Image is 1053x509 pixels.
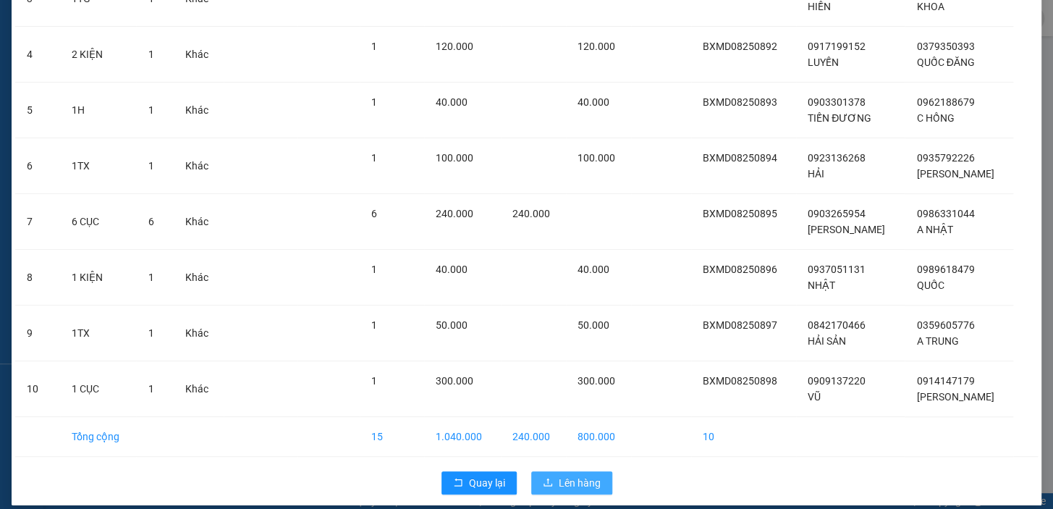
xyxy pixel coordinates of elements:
[703,264,777,275] span: BXMD08250896
[436,375,473,387] span: 300.000
[703,208,777,219] span: BXMD08250895
[148,216,153,227] span: 6
[916,112,954,124] span: C HỒNG
[808,112,871,124] span: TIẾN ĐƯƠNG
[578,375,615,387] span: 300.000
[578,152,615,164] span: 100.000
[916,375,974,387] span: 0914147179
[916,391,994,403] span: [PERSON_NAME]
[174,306,224,361] td: Khác
[559,475,601,491] span: Lên hàng
[124,47,240,64] div: A LỢI
[148,160,153,172] span: 1
[371,319,377,331] span: 1
[12,64,114,85] div: 0903865212
[60,306,136,361] td: 1TX
[916,208,974,219] span: 0986331044
[808,1,831,12] span: HIỀN
[436,152,473,164] span: 100.000
[424,417,501,457] td: 1.040.000
[371,96,377,108] span: 1
[436,319,468,331] span: 50.000
[469,475,505,491] span: Quay lại
[808,375,866,387] span: 0909137220
[436,96,468,108] span: 40.000
[578,41,615,52] span: 120.000
[916,56,974,68] span: QUỐC ĐĂNG
[148,272,153,283] span: 1
[808,152,866,164] span: 0923136268
[703,319,777,331] span: BXMD08250897
[916,1,944,12] span: KHOA
[808,208,866,219] span: 0903265954
[60,194,136,250] td: 6 CỤC
[703,41,777,52] span: BXMD08250892
[122,97,142,112] span: CC :
[371,208,377,219] span: 6
[703,152,777,164] span: BXMD08250894
[15,27,60,83] td: 4
[808,224,885,235] span: [PERSON_NAME]
[371,264,377,275] span: 1
[12,12,114,47] div: BX Miền Đông
[703,96,777,108] span: BXMD08250893
[174,27,224,83] td: Khác
[148,383,153,395] span: 1
[15,306,60,361] td: 9
[148,49,153,60] span: 1
[916,152,974,164] span: 0935792226
[174,250,224,306] td: Khác
[916,96,974,108] span: 0962188679
[808,335,846,347] span: HẢI SẢN
[148,327,153,339] span: 1
[60,361,136,417] td: 1 CỤC
[60,83,136,138] td: 1H
[578,96,609,108] span: 40.000
[501,417,566,457] td: 240.000
[148,104,153,116] span: 1
[808,319,866,331] span: 0842170466
[916,279,944,291] span: QUỐC
[371,152,377,164] span: 1
[124,12,240,47] div: BX [PERSON_NAME]
[703,375,777,387] span: BXMD08250898
[808,279,835,291] span: NHẬT
[60,138,136,194] td: 1TX
[174,194,224,250] td: Khác
[691,417,796,457] td: 10
[436,208,473,219] span: 240.000
[60,27,136,83] td: 2 KIỆN
[15,138,60,194] td: 6
[808,41,866,52] span: 0917199152
[441,471,517,495] button: rollbackQuay lại
[916,168,994,180] span: [PERSON_NAME]
[12,47,114,64] div: A HOÀNG
[808,96,866,108] span: 0903301378
[15,361,60,417] td: 10
[12,14,35,29] span: Gửi:
[916,335,958,347] span: A TRUNG
[578,319,609,331] span: 50.000
[916,41,974,52] span: 0379350393
[531,471,612,495] button: uploadLên hàng
[15,194,60,250] td: 7
[808,56,839,68] span: LUYẾN
[916,224,952,235] span: A NHẬT
[124,14,158,29] span: Nhận:
[512,208,550,219] span: 240.000
[808,168,824,180] span: HẢI
[15,250,60,306] td: 8
[453,477,463,489] span: rollback
[436,41,473,52] span: 120.000
[371,375,377,387] span: 1
[578,264,609,275] span: 40.000
[174,361,224,417] td: Khác
[808,264,866,275] span: 0937051131
[15,83,60,138] td: 5
[60,417,136,457] td: Tổng cộng
[124,64,240,85] div: 0935028234
[566,417,631,457] td: 800.000
[916,319,974,331] span: 0359605776
[174,83,224,138] td: Khác
[60,250,136,306] td: 1 KIỆN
